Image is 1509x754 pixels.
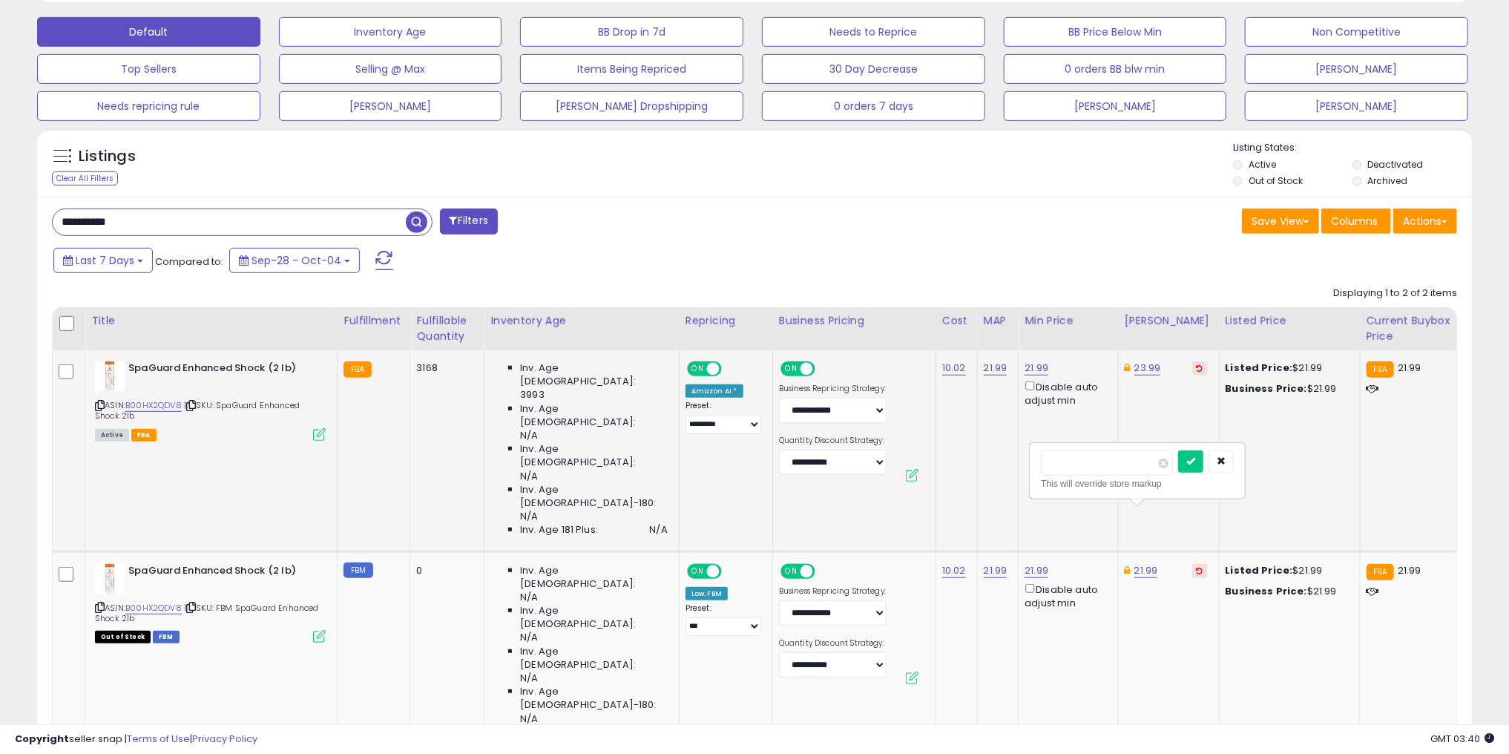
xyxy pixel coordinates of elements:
span: 2025-10-12 03:40 GMT [1430,732,1494,746]
div: Repricing [686,313,766,329]
button: [PERSON_NAME] [279,91,502,121]
small: FBA [1367,564,1394,580]
div: $21.99 [1226,585,1349,598]
div: seller snap | | [15,732,257,747]
span: Inv. Age [DEMOGRAPHIC_DATA]: [520,564,668,591]
div: Business Pricing [779,313,930,329]
a: 10.02 [942,361,966,376]
button: Items Being Repriced [520,54,743,84]
button: Filters [440,209,498,235]
span: All listings currently available for purchase on Amazon [95,429,129,442]
button: Columns [1321,209,1391,234]
span: Last 7 Days [76,253,134,268]
span: ON [688,565,707,577]
button: 30 Day Decrease [762,54,985,84]
b: SpaGuard Enhanced Shock (2 lb) [128,564,309,582]
button: Non Competitive [1245,17,1468,47]
button: [PERSON_NAME] [1245,91,1468,121]
span: Inv. Age [DEMOGRAPHIC_DATA]: [520,361,668,388]
span: 21.99 [1398,563,1421,577]
div: $21.99 [1226,361,1349,375]
span: OFF [813,363,837,376]
button: [PERSON_NAME] [1004,91,1227,121]
button: 0 orders BB blw min [1004,54,1227,84]
label: Out of Stock [1249,174,1303,187]
label: Business Repricing Strategy: [779,384,887,394]
b: Listed Price: [1226,563,1293,577]
span: ON [782,363,800,376]
label: Quantity Discount Strategy: [779,638,887,649]
span: FBA [131,429,157,442]
span: N/A [520,510,538,523]
span: N/A [520,672,538,685]
div: Current Buybox Price [1367,313,1450,344]
div: Disable auto adjust min [1025,581,1106,610]
div: Title [91,313,331,329]
span: N/A [649,523,667,537]
button: [PERSON_NAME] Dropshipping [520,91,743,121]
b: SpaGuard Enhanced Shock (2 lb) [128,361,309,379]
label: Archived [1368,174,1408,187]
strong: Copyright [15,732,69,746]
div: Preset: [686,401,761,434]
button: Last 7 Days [53,248,153,273]
div: Listed Price [1226,313,1354,329]
button: Save View [1242,209,1319,234]
label: Active [1249,158,1276,171]
button: BB Price Below Min [1004,17,1227,47]
div: 0 [416,564,473,577]
button: Top Sellers [37,54,260,84]
a: B00HX2QDV8 [125,602,182,614]
div: Fulfillment [343,313,404,329]
a: B00HX2QDV8 [125,399,182,412]
span: ON [688,363,707,376]
span: ON [782,565,800,577]
div: Min Price [1025,313,1111,329]
div: $21.99 [1226,382,1349,396]
span: Inv. Age 181 Plus: [520,523,598,537]
h5: Listings [79,146,136,167]
a: 21.99 [1025,361,1048,376]
div: Displaying 1 to 2 of 2 items [1333,286,1457,301]
label: Business Repricing Strategy: [779,586,887,597]
span: 3993 [520,388,545,401]
button: Sep-28 - Oct-04 [229,248,360,273]
span: Inv. Age [DEMOGRAPHIC_DATA]: [520,402,668,429]
i: This overrides the store level Dynamic Max Price for this listing [1125,363,1131,373]
div: Amazon AI * [686,384,743,398]
button: Selling @ Max [279,54,502,84]
div: Fulfillable Quantity [416,313,478,344]
div: Clear All Filters [52,171,118,186]
span: N/A [520,591,538,604]
button: 0 orders 7 days [762,91,985,121]
div: ASIN: [95,564,326,642]
img: 316sAqQB+aL._SL40_.jpg [95,361,125,391]
small: FBM [343,563,372,578]
span: OFF [720,565,743,577]
button: Needs to Reprice [762,17,985,47]
span: FBM [153,631,180,643]
span: | SKU: SpaGuard Enhanced Shock 2lb [95,399,300,422]
b: Business Price: [1226,381,1307,396]
div: $21.99 [1226,564,1349,577]
span: Inv. Age [DEMOGRAPHIC_DATA]: [520,645,668,672]
small: FBA [343,361,371,378]
a: 10.02 [942,563,966,578]
span: Inv. Age [DEMOGRAPHIC_DATA]-180: [520,685,668,712]
b: Business Price: [1226,584,1307,598]
div: [PERSON_NAME] [1125,313,1213,329]
div: Preset: [686,603,761,637]
a: 21.99 [1134,563,1158,578]
button: Actions [1393,209,1457,234]
span: N/A [520,712,538,726]
label: Quantity Discount Strategy: [779,436,887,446]
span: Columns [1331,214,1378,229]
a: 21.99 [984,563,1007,578]
div: Cost [942,313,971,329]
button: BB Drop in 7d [520,17,743,47]
span: Compared to: [155,255,223,269]
div: 3168 [416,361,473,375]
div: Low. FBM [686,587,728,600]
button: Inventory Age [279,17,502,47]
p: Listing States: [1233,141,1471,155]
